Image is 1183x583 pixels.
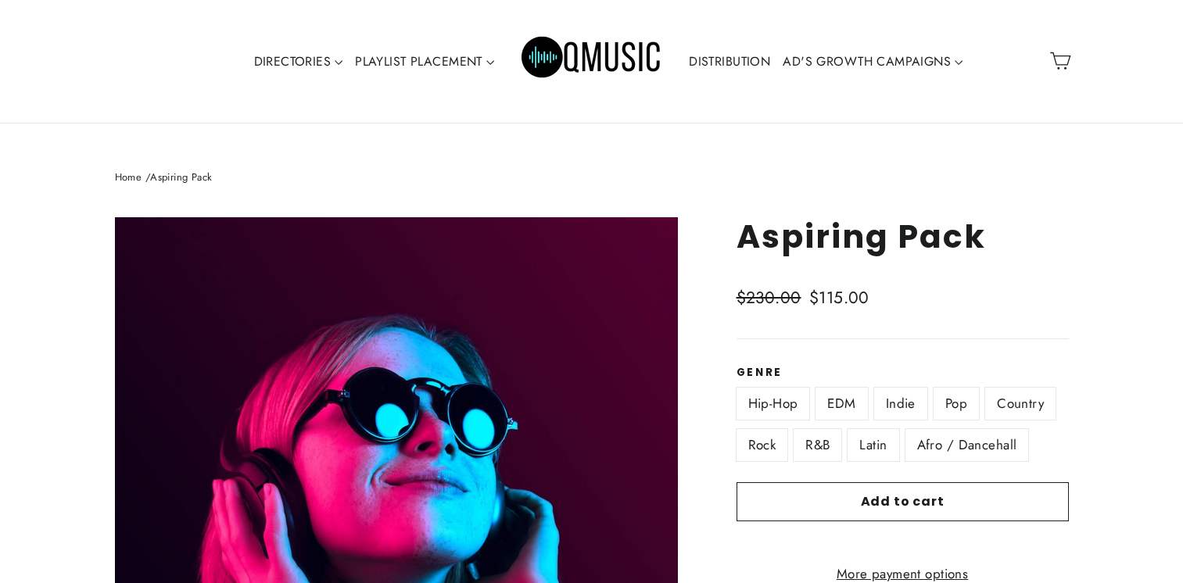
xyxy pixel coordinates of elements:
[776,44,969,80] a: AD'S GROWTH CAMPAIGNS
[905,429,1029,461] label: Afro / Dancehall
[349,44,500,80] a: PLAYLIST PLACEMENT
[934,388,979,420] label: Pop
[737,388,810,420] label: Hip-Hop
[737,429,788,461] label: Rock
[848,429,898,461] label: Latin
[248,44,350,80] a: DIRECTORIES
[985,388,1056,420] label: Country
[737,482,1069,521] button: Add to cart
[115,170,142,184] a: Home
[522,26,662,96] img: Q Music Promotions
[145,170,150,184] span: /
[874,388,927,420] label: Indie
[809,286,869,309] span: $115.00
[199,16,985,107] div: Primary
[737,217,1069,256] h1: Aspiring Pack
[115,170,1069,186] nav: breadcrumbs
[861,492,945,510] span: Add to cart
[816,388,867,420] label: EDM
[794,429,841,461] label: R&B
[737,367,1069,379] label: Genre
[737,286,801,309] span: $230.00
[683,44,776,80] a: DISTRIBUTION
